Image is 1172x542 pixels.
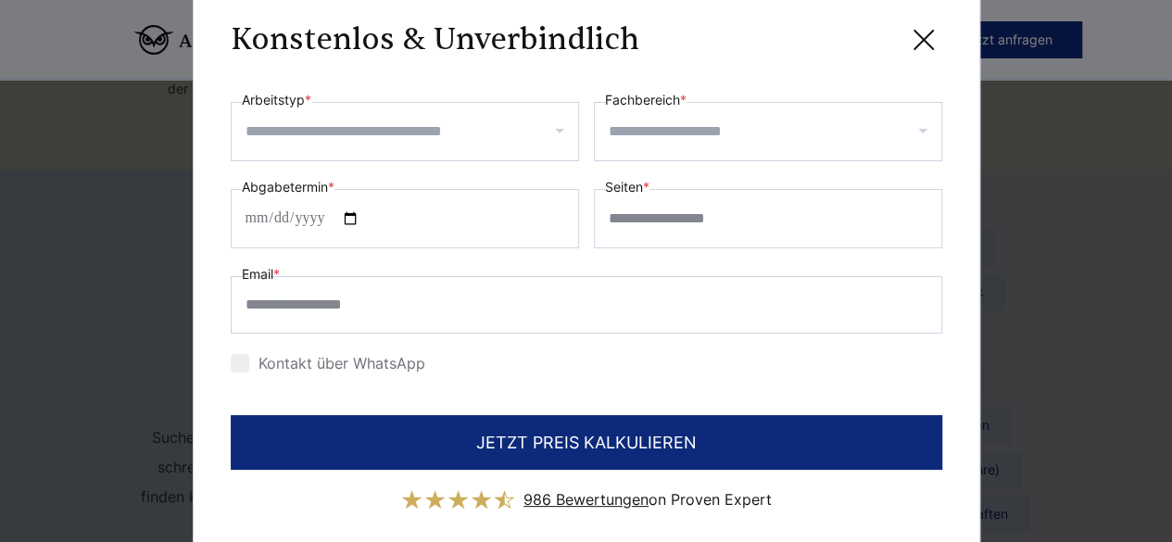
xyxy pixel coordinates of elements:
label: Email [242,263,280,285]
button: JETZT PREIS KALKULIEREN [231,415,942,470]
label: Seiten [605,176,649,198]
div: on Proven Expert [523,485,772,514]
label: Fachbereich [605,89,687,111]
span: 986 Bewertungen [523,490,649,509]
h3: Konstenlos & Unverbindlich [231,21,639,58]
label: Arbeitstyp [242,89,311,111]
label: Kontakt über WhatsApp [231,354,425,372]
label: Abgabetermin [242,176,334,198]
